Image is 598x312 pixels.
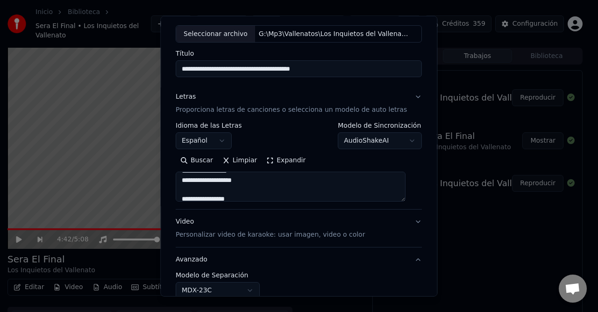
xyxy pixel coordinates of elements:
button: Limpiar [218,153,262,168]
label: Idioma de las Letras [176,122,242,129]
p: Proporciona letras de canciones o selecciona un modelo de auto letras [176,105,407,115]
label: Título [176,50,422,57]
div: Seleccionar archivo [176,25,255,42]
label: Modelo de Separación [176,272,422,278]
button: Expandir [262,153,311,168]
div: LetrasProporciona letras de canciones o selecciona un modelo de auto letras [176,122,422,209]
p: Personalizar video de karaoke: usar imagen, video o color [176,230,365,239]
div: Letras [176,92,196,102]
button: LetrasProporciona letras de canciones o selecciona un modelo de auto letras [176,85,422,122]
label: Modelo de Sincronización [338,122,422,129]
button: Avanzado [176,247,422,272]
div: Video [176,217,365,239]
div: Avanzado [176,272,422,306]
button: Buscar [176,153,218,168]
div: G:\Mp3\Vallenatos\Los Inquietos del Vallenato - Ahora Que Te Vas.mp3 [255,29,414,38]
button: VideoPersonalizar video de karaoke: usar imagen, video o color [176,210,422,247]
